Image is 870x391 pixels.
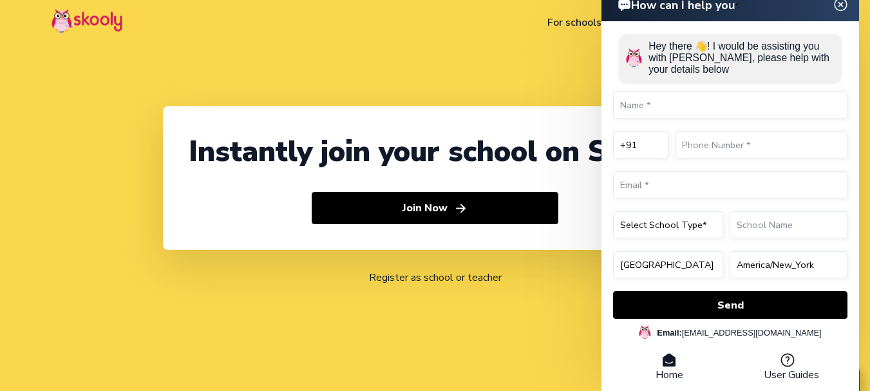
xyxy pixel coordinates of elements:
[189,132,681,171] div: Instantly join your school on Skooly
[454,202,468,215] ion-icon: arrow forward outline
[312,192,558,224] button: Join Nowarrow forward outline
[52,8,122,33] img: Skooly
[539,12,610,33] a: For schools
[369,271,502,285] a: Register as school or teacher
